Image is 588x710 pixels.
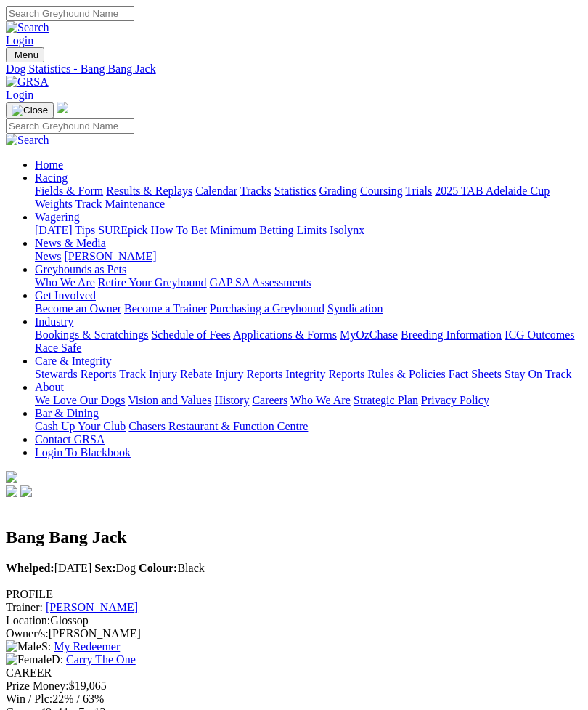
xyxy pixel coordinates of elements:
[35,315,73,328] a: Industry
[35,237,106,249] a: News & Media
[274,185,317,197] a: Statistics
[6,62,582,76] a: Dog Statistics - Bang Bang Jack
[6,134,49,147] img: Search
[35,381,64,393] a: About
[6,679,582,693] div: $19,065
[360,185,403,197] a: Coursing
[6,21,49,34] img: Search
[35,185,582,211] div: Racing
[290,394,351,406] a: Who We Are
[6,588,582,601] div: PROFILE
[35,420,126,432] a: Cash Up Your Club
[35,342,81,354] a: Race Safe
[94,562,136,574] span: Dog
[6,614,50,626] span: Location:
[6,627,49,640] span: Owner/s:
[35,276,582,289] div: Greyhounds as Pets
[6,653,63,666] span: D:
[435,185,550,197] a: 2025 TAB Adelaide Cup
[128,394,211,406] a: Vision and Values
[139,562,177,574] b: Colour:
[35,250,582,263] div: News & Media
[106,185,192,197] a: Results & Replays
[15,49,38,60] span: Menu
[151,224,208,236] a: How To Bet
[195,185,237,197] a: Calendar
[35,250,61,262] a: News
[214,394,249,406] a: History
[35,355,112,367] a: Care & Integrity
[6,89,33,101] a: Login
[6,118,134,134] input: Search
[6,485,17,497] img: facebook.svg
[6,102,54,118] button: Toggle navigation
[505,368,571,380] a: Stay On Track
[354,394,418,406] a: Strategic Plan
[6,471,17,483] img: logo-grsa-white.png
[57,102,68,113] img: logo-grsa-white.png
[210,276,311,289] a: GAP SA Assessments
[6,640,51,653] span: S:
[340,328,398,341] a: MyOzChase
[35,289,96,302] a: Get Involved
[285,368,364,380] a: Integrity Reports
[6,614,582,627] div: Glossop
[35,302,582,315] div: Get Involved
[35,394,582,407] div: About
[401,328,502,341] a: Breeding Information
[210,302,324,315] a: Purchasing a Greyhound
[35,446,131,459] a: Login To Blackbook
[46,601,138,613] a: [PERSON_NAME]
[6,47,44,62] button: Toggle navigation
[405,185,432,197] a: Trials
[6,562,91,574] span: [DATE]
[252,394,287,406] a: Careers
[128,420,308,432] a: Chasers Restaurant & Function Centre
[449,368,502,380] a: Fact Sheets
[6,76,49,89] img: GRSA
[6,666,582,679] div: CAREER
[66,653,136,666] a: Carry The One
[6,653,52,666] img: Female
[98,276,207,289] a: Retire Your Greyhound
[35,263,126,275] a: Greyhounds as Pets
[6,528,582,547] h2: Bang Bang Jack
[35,276,95,289] a: Who We Are
[35,172,68,184] a: Racing
[139,562,205,574] span: Black
[210,224,327,236] a: Minimum Betting Limits
[421,394,489,406] a: Privacy Policy
[75,198,165,210] a: Track Maintenance
[98,224,147,236] a: SUREpick
[35,328,148,341] a: Bookings & Scratchings
[215,368,282,380] a: Injury Reports
[505,328,574,341] a: ICG Outcomes
[6,693,52,705] span: Win / Plc:
[6,34,33,47] a: Login
[6,562,54,574] b: Whelped:
[35,368,582,381] div: Care & Integrity
[35,394,125,406] a: We Love Our Dogs
[35,420,582,433] div: Bar & Dining
[35,433,105,445] a: Contact GRSA
[6,693,582,706] div: 22% / 63%
[35,224,95,236] a: [DATE] Tips
[12,105,48,116] img: Close
[151,328,230,341] a: Schedule of Fees
[319,185,357,197] a: Grading
[6,6,134,21] input: Search
[124,302,207,315] a: Become a Trainer
[6,640,41,653] img: Male
[6,601,43,613] span: Trainer:
[330,224,364,236] a: Isolynx
[6,679,69,692] span: Prize Money:
[35,368,116,380] a: Stewards Reports
[35,224,582,237] div: Wagering
[240,185,271,197] a: Tracks
[35,328,582,355] div: Industry
[367,368,446,380] a: Rules & Policies
[119,368,212,380] a: Track Injury Rebate
[35,198,73,210] a: Weights
[35,407,99,419] a: Bar & Dining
